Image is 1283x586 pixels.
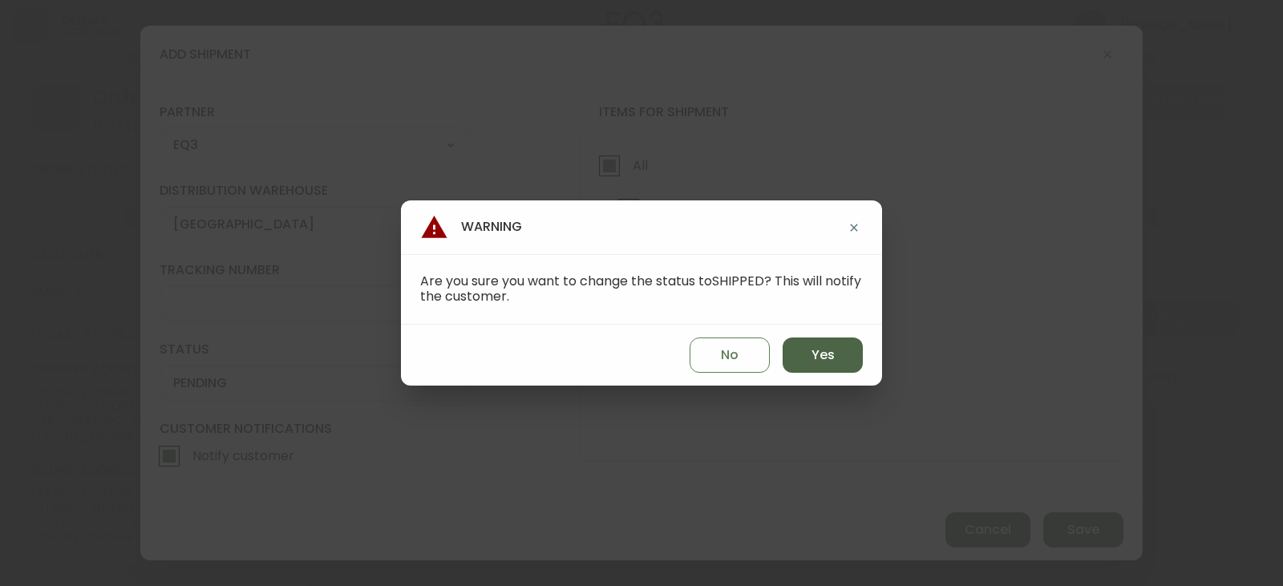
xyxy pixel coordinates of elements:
span: No [721,346,739,364]
span: Yes [811,346,835,364]
button: No [690,337,770,373]
h4: Warning [420,213,522,241]
span: Are you sure you want to change the status to SHIPPED ? This will notify the customer. [420,272,861,305]
button: Yes [783,337,863,373]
